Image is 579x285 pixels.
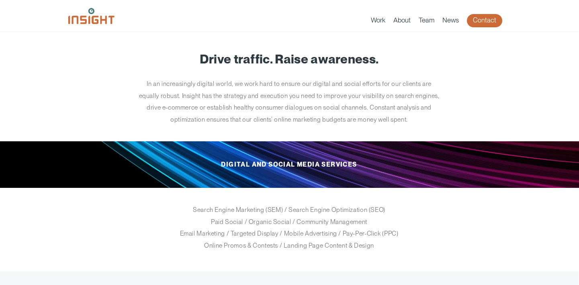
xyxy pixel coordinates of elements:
[139,78,440,125] p: In an increasingly digital world, we work hard to ensure our digital and social efforts for our c...
[442,16,459,27] a: News
[393,16,411,27] a: About
[371,14,510,27] nav: primary navigation menu
[467,14,502,27] a: Contact
[371,16,385,27] a: Work
[68,8,115,24] img: Insight Marketing Design
[419,16,434,27] a: Team
[139,204,440,251] p: Search Engine Marketing (SEM) / Search Engine Optimization (SEO) Paid Social / Organic Social / C...
[80,52,498,66] h1: Drive traffic. Raise awareness.
[80,141,498,188] h2: Digital and Social Media Services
